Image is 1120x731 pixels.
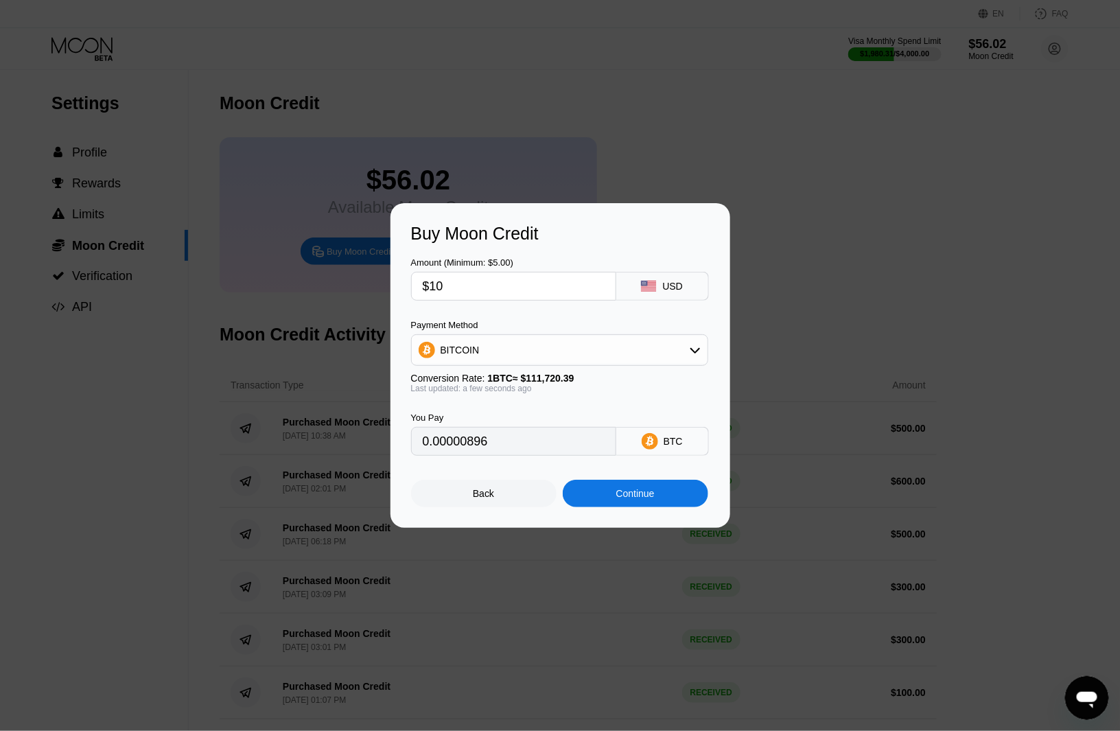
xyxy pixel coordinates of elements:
div: BITCOIN [412,336,708,364]
input: $0.00 [423,272,605,300]
div: Back [473,488,494,499]
div: BITCOIN [441,345,480,356]
div: USD [662,281,683,292]
div: Last updated: a few seconds ago [411,384,708,393]
div: Buy Moon Credit [411,224,710,244]
div: Payment Method [411,320,708,330]
div: You Pay [411,413,616,423]
div: Continue [563,480,708,507]
div: Continue [616,488,655,499]
div: Amount (Minimum: $5.00) [411,257,616,268]
iframe: Button to launch messaging window [1065,676,1109,720]
span: 1 BTC ≈ $111,720.39 [488,373,574,384]
div: Conversion Rate: [411,373,708,384]
div: BTC [664,436,683,447]
div: Back [411,480,557,507]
